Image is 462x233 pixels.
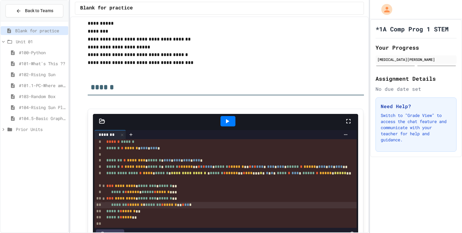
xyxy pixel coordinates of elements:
[376,43,457,52] h2: Your Progress
[19,93,66,100] span: #103-Random Box
[80,5,133,12] span: Blank for practice
[19,49,66,56] span: #100-Python
[104,131,376,228] div: To enrich screen reader interactions, please activate Accessibility in Grammarly extension settings
[375,2,394,16] div: My Account
[376,25,449,33] h1: *1A Comp Prog 1 STEM
[15,27,66,34] span: Blank for practice
[25,8,53,14] span: Back to Teams
[19,115,66,122] span: #104.5-Basic Graphics Review
[16,126,66,132] span: Prior Units
[19,104,66,111] span: #104-Rising Sun Plus
[381,112,451,143] p: Switch to "Grade View" to access the chat feature and communicate with your teacher for help and ...
[376,85,457,93] div: No due date set
[19,60,66,67] span: #101-What's This ??
[376,74,457,83] h2: Assignment Details
[377,57,455,62] div: [MEDICAL_DATA][PERSON_NAME]
[381,103,451,110] h3: Need Help?
[16,38,66,45] span: Unit 01
[19,82,66,89] span: #101.1-PC-Where am I?
[19,71,66,78] span: #102-Rising Sun
[5,4,63,17] button: Back to Teams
